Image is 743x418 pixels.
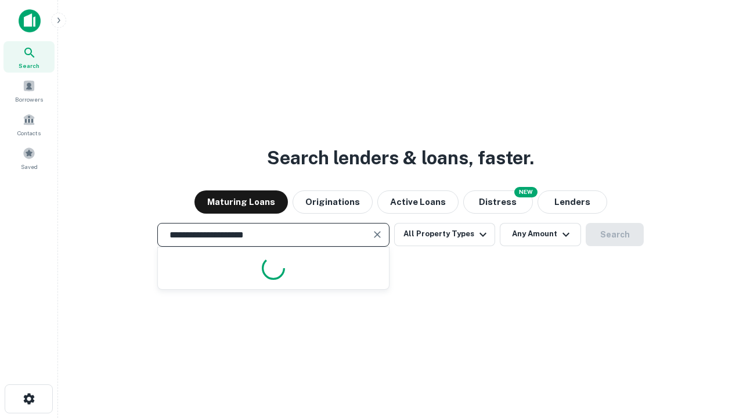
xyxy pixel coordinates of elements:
button: Search distressed loans with lien and other non-mortgage details. [463,190,533,214]
div: NEW [514,187,538,197]
span: Saved [21,162,38,171]
a: Saved [3,142,55,174]
a: Search [3,41,55,73]
iframe: Chat Widget [685,325,743,381]
h3: Search lenders & loans, faster. [267,144,534,172]
button: Lenders [538,190,607,214]
span: Search [19,61,39,70]
button: All Property Types [394,223,495,246]
a: Borrowers [3,75,55,106]
span: Contacts [17,128,41,138]
button: Active Loans [377,190,459,214]
button: Maturing Loans [194,190,288,214]
span: Borrowers [15,95,43,104]
img: capitalize-icon.png [19,9,41,33]
button: Clear [369,226,385,243]
a: Contacts [3,109,55,140]
button: Originations [293,190,373,214]
button: Any Amount [500,223,581,246]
